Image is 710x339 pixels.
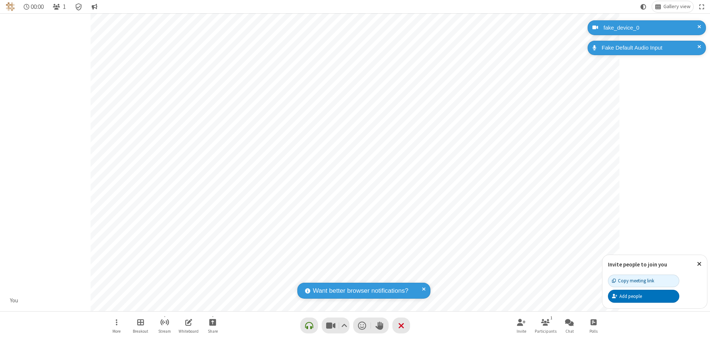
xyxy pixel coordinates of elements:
[565,329,574,333] span: Chat
[692,255,707,273] button: Close popover
[558,315,581,336] button: Open chat
[313,286,408,296] span: Want better browser notifications?
[353,318,371,333] button: Send a reaction
[582,315,605,336] button: Open poll
[534,315,557,336] button: Open participant list
[510,315,532,336] button: Invite participants (⌘+Shift+I)
[6,2,15,11] img: QA Selenium DO NOT DELETE OR CHANGE
[638,1,649,12] button: Using system theme
[158,329,171,333] span: Stream
[133,329,148,333] span: Breakout
[608,261,667,268] label: Invite people to join you
[31,3,44,10] span: 00:00
[601,24,700,32] div: fake_device_0
[63,3,66,10] span: 1
[21,1,47,12] div: Timer
[112,329,121,333] span: More
[608,275,679,287] button: Copy meeting link
[72,1,86,12] div: Meeting details Encryption enabled
[663,4,690,10] span: Gallery view
[322,318,349,333] button: Stop video (⌘+Shift+V)
[608,290,679,302] button: Add people
[612,277,654,284] div: Copy meeting link
[392,318,410,333] button: End or leave meeting
[652,1,693,12] button: Change layout
[371,318,389,333] button: Raise hand
[50,1,69,12] button: Open participant list
[339,318,349,333] button: Video setting
[202,315,224,336] button: Start sharing
[208,329,218,333] span: Share
[153,315,176,336] button: Start streaming
[179,329,199,333] span: Whiteboard
[517,329,526,333] span: Invite
[300,318,318,333] button: Connect your audio
[105,315,128,336] button: Open menu
[88,1,100,12] button: Conversation
[177,315,200,336] button: Open shared whiteboard
[589,329,598,333] span: Polls
[535,329,557,333] span: Participants
[599,44,700,52] div: Fake Default Audio Input
[548,315,555,321] div: 1
[129,315,152,336] button: Manage Breakout Rooms
[696,1,707,12] button: Fullscreen
[7,296,21,305] div: You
